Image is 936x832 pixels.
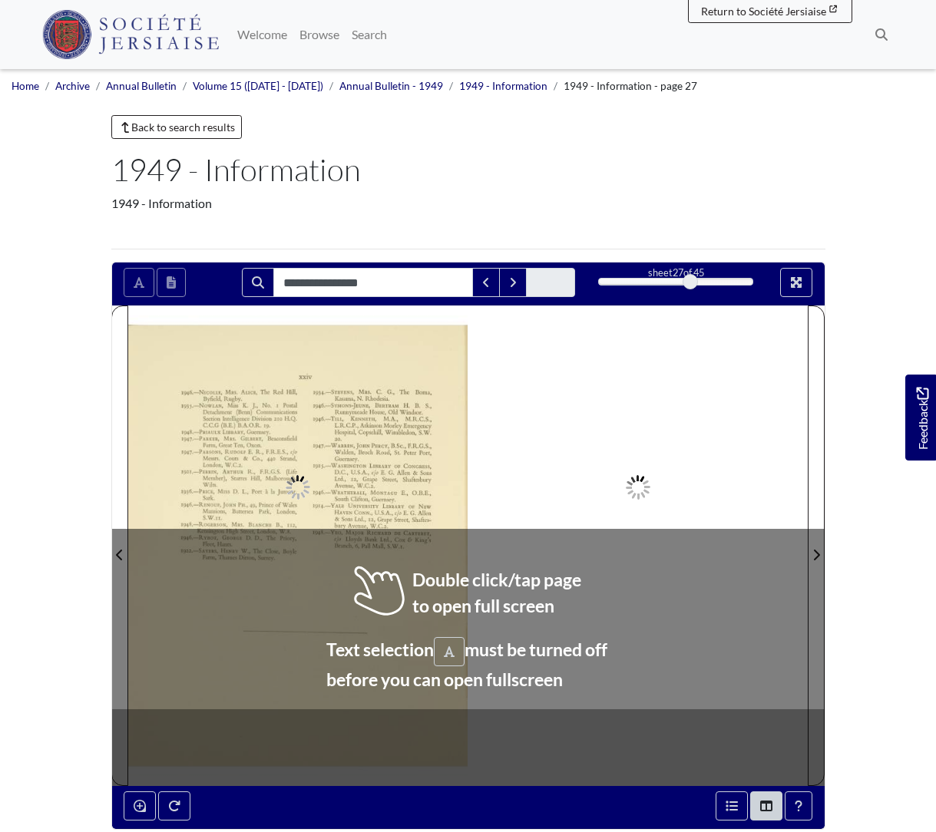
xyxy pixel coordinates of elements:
div: 1949 - Information [111,194,825,213]
button: Thumbnails [750,791,782,820]
input: Search for [273,268,473,297]
button: Full screen mode [780,268,812,297]
a: Société Jersiaise logo [42,6,220,63]
a: Volume 15 ([DATE] - [DATE]) [193,80,323,92]
button: Previous Page [111,305,128,785]
div: sheet of 45 [598,266,753,280]
span: Feedback [913,387,931,449]
a: Back to search results [111,115,243,139]
a: Search [346,19,393,50]
a: Archive [55,80,90,92]
button: Toggle text selection (Alt+T) [124,268,154,297]
span: 27 [673,266,683,279]
span: Return to Société Jersiaise [701,5,826,18]
button: Next Page [808,305,825,785]
a: Would you like to provide feedback? [905,375,936,461]
a: 1949 - Information [459,80,547,92]
a: Home [12,80,39,92]
span: 1949 - Information - page 27 [564,80,697,92]
button: Previous Match [472,268,500,297]
button: Open transcription window [157,268,186,297]
button: Search [242,268,274,297]
img: Société Jersiaise [42,10,220,59]
a: Welcome [231,19,293,50]
h1: 1949 - Information [111,151,825,188]
button: Next Match [499,268,527,297]
button: Open metadata window [716,791,748,820]
button: Enable or disable loupe tool (Alt+L) [124,791,156,820]
button: Help [785,791,812,820]
a: Browse [293,19,346,50]
a: Annual Bulletin [106,80,177,92]
button: Rotate the book [158,791,190,820]
a: Annual Bulletin - 1949 [339,80,443,92]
